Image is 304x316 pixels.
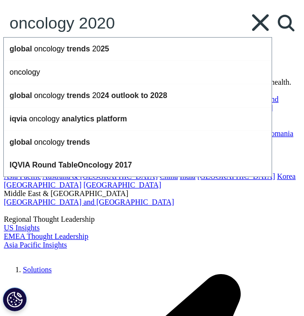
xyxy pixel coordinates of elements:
a: Search [272,9,300,37]
span: 20 [92,91,101,99]
input: Search [4,9,253,37]
svg: Clear [252,14,269,31]
span: global [10,91,32,99]
div: IQVIA Round Table Oncology 2017 [4,154,272,177]
a: [GEOGRAPHIC_DATA] [83,181,161,189]
div: global oncology trends 2025 [4,38,272,60]
span: global [10,45,32,53]
span: to [141,91,148,99]
div: Search Suggestions [3,37,272,177]
span: oncology [34,91,65,99]
span: global [10,138,32,146]
a: Solutions [23,266,51,274]
div: global oncology trends [4,130,272,154]
span: oncology [29,115,60,123]
span: platform [96,115,127,123]
span: Oncology 20 [78,161,123,169]
div: Regional Thought Leadership [4,215,300,224]
a: [GEOGRAPHIC_DATA] [4,181,81,189]
div: iqvia oncology analytics platform [4,107,272,130]
span: oncology [34,138,65,146]
span: oncology [34,45,65,53]
span: 24 [101,91,109,99]
span: oncology [10,68,40,76]
span: 2028 [150,91,167,99]
span: trends [67,45,90,53]
a: [GEOGRAPHIC_DATA] and [GEOGRAPHIC_DATA] [4,198,174,206]
span: iqvia [10,115,27,123]
svg: Search [278,15,294,31]
a: Asia Pacific Insights [4,241,67,249]
div: IQVIA Round Table 17 [4,154,272,177]
div: Clear [249,9,272,31]
div: Middle East & [GEOGRAPHIC_DATA] [4,189,300,198]
div: oncology [4,60,272,84]
span: 20 [92,45,101,53]
a: Romania [266,129,294,138]
span: analytics [61,115,94,123]
span: trends [67,138,90,146]
div: global oncology trends 2024 outlook to 2028 [4,84,272,107]
button: Cookies Settings [3,287,27,311]
span: trends [67,91,90,99]
a: EMEA Thought Leadership [4,232,88,240]
span: 25 [101,45,109,53]
span: outlook [111,91,139,99]
a: US Insights [4,224,40,232]
a: Korea [277,172,295,180]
